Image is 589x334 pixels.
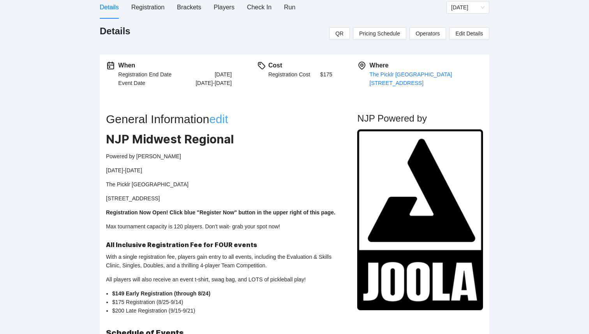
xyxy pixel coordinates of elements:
[268,61,332,70] div: Cost
[106,253,340,270] p: With a single registration fee, players gain entry to all events, including the Evaluation & Skil...
[247,2,272,12] div: Check In
[329,27,350,40] button: QR
[214,2,235,12] div: Players
[106,180,340,189] p: The Picklr [GEOGRAPHIC_DATA]
[353,27,406,40] button: Pricing Schedule
[118,79,145,87] div: Event Date
[451,2,485,13] span: Thursday
[416,29,440,38] span: Operators
[100,2,119,12] div: Details
[112,298,340,306] li: $175 Registration (8/25-9/14)
[118,70,172,79] div: Registration End Date
[112,290,210,297] strong: $149 Early Registration (through 8/24)
[455,29,483,38] span: Edit Details
[100,25,130,37] h1: Details
[357,112,483,125] h2: NJP Powered by
[409,27,446,40] button: Operators
[106,275,340,284] p: All players will also receive an event t-shirt, swag bag, and LOTS of pickleball play!
[106,166,340,175] p: [DATE]-[DATE]
[284,2,295,12] div: Run
[177,2,201,12] div: Brackets
[215,70,232,79] div: [DATE]
[209,113,228,125] a: edit
[357,129,483,311] img: joola-stacked.png
[449,27,489,40] button: Edit Details
[320,70,332,79] h2: $ 175
[131,2,164,12] div: Registration
[112,306,340,315] li: $200 Late Registration (9/15-9/21)
[268,70,310,79] div: Registration Cost
[106,152,340,161] p: Powered by [PERSON_NAME]
[106,112,357,126] h2: General Information
[118,61,232,70] div: When
[106,241,257,249] strong: All Inclusive Registration Fee for FOUR events
[359,29,400,38] span: Pricing Schedule
[370,61,483,70] div: Where
[370,71,452,86] a: The Picklr [GEOGRAPHIC_DATA][STREET_ADDRESS]
[196,79,232,87] div: [DATE]-[DATE]
[106,194,340,203] p: [STREET_ADDRESS]
[106,209,335,216] strong: Registration Now Open! Click blue "Register Now" button in the upper right of this page.
[335,29,344,38] span: QR
[106,222,340,231] p: Max tournament capacity is 120 players. Don't wait- grab your spot now!
[106,132,340,146] h1: NJP Midwest Regional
